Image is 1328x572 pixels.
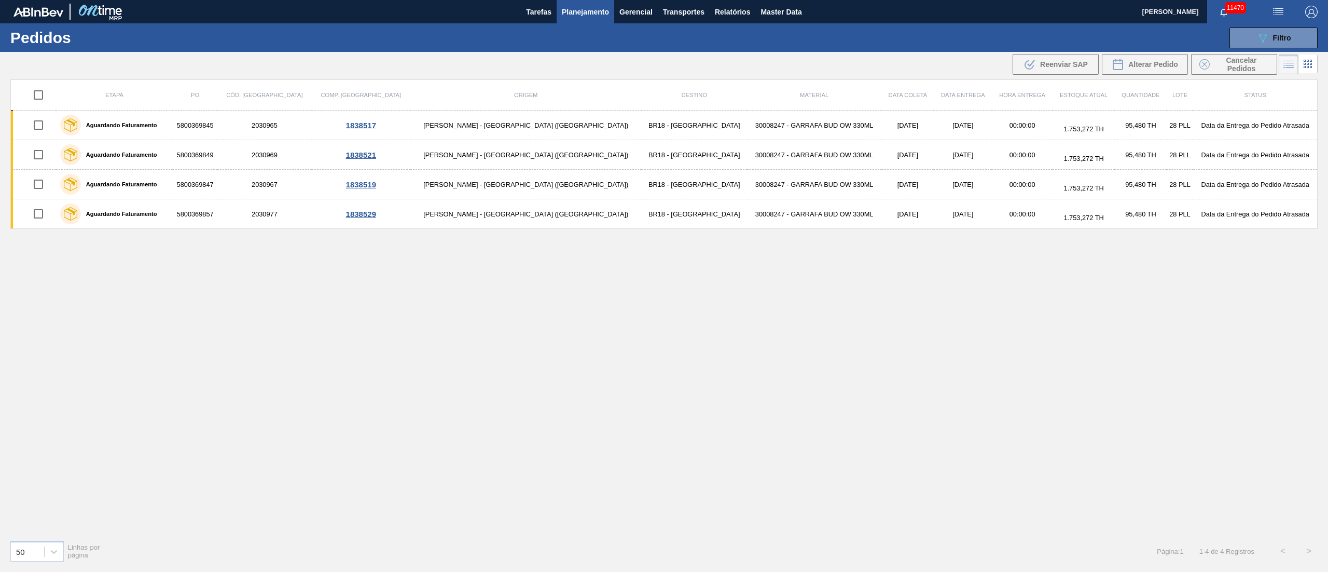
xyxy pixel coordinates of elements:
[81,152,157,158] label: Aguardando Faturamento
[1167,140,1194,170] td: 28 PLL
[1013,54,1099,75] div: Reenviar SAP
[1115,170,1166,199] td: 95,480 TH
[173,140,217,170] td: 5800369849
[1063,125,1103,133] span: 1.753,272 TH
[1157,548,1183,555] span: Página : 1
[562,6,609,18] span: Planejamento
[747,140,882,170] td: 30008247 - GARRAFA BUD OW 330ML
[1115,111,1166,140] td: 95,480 TH
[1193,111,1317,140] td: Data da Entrega do Pedido Atrasada
[882,199,934,229] td: [DATE]
[747,111,882,140] td: 30008247 - GARRAFA BUD OW 330ML
[1167,199,1194,229] td: 28 PLL
[11,140,1318,170] a: Aguardando Faturamento58003698492030969[PERSON_NAME] - [GEOGRAPHIC_DATA] ([GEOGRAPHIC_DATA])BR18 ...
[313,210,409,219] div: 1838529
[1128,60,1178,69] span: Alterar Pedido
[1270,538,1296,564] button: <
[1305,6,1318,18] img: Logout
[941,92,985,98] span: Data entrega
[68,543,100,559] span: Linhas por página
[999,92,1045,98] span: Hora Entrega
[526,6,551,18] span: Tarefas
[1063,214,1103,222] span: 1.753,272 TH
[882,140,934,170] td: [DATE]
[16,547,25,556] div: 50
[1191,54,1277,75] div: Cancelar Pedidos em Massa
[1244,92,1266,98] span: Status
[191,92,199,98] span: PO
[619,6,653,18] span: Gerencial
[882,111,934,140] td: [DATE]
[882,170,934,199] td: [DATE]
[410,140,642,170] td: [PERSON_NAME] - [GEOGRAPHIC_DATA] ([GEOGRAPHIC_DATA])
[226,92,303,98] span: Cód. [GEOGRAPHIC_DATA]
[173,170,217,199] td: 5800369847
[992,170,1053,199] td: 00:00:00
[217,111,312,140] td: 2030965
[1115,140,1166,170] td: 95,480 TH
[105,92,123,98] span: Etapa
[760,6,801,18] span: Master Data
[410,111,642,140] td: [PERSON_NAME] - [GEOGRAPHIC_DATA] ([GEOGRAPHIC_DATA])
[800,92,828,98] span: Material
[889,92,928,98] span: Data coleta
[1225,2,1246,13] span: 11470
[934,111,992,140] td: [DATE]
[1193,199,1317,229] td: Data da Entrega do Pedido Atrasada
[992,111,1053,140] td: 00:00:00
[410,170,642,199] td: [PERSON_NAME] - [GEOGRAPHIC_DATA] ([GEOGRAPHIC_DATA])
[11,199,1318,229] a: Aguardando Faturamento58003698572030977[PERSON_NAME] - [GEOGRAPHIC_DATA] ([GEOGRAPHIC_DATA])BR18 ...
[321,92,401,98] span: Comp. [GEOGRAPHIC_DATA]
[11,170,1318,199] a: Aguardando Faturamento58003698472030967[PERSON_NAME] - [GEOGRAPHIC_DATA] ([GEOGRAPHIC_DATA])BR18 ...
[992,140,1053,170] td: 00:00:00
[1167,111,1194,140] td: 28 PLL
[1060,92,1108,98] span: Estoque atual
[514,92,537,98] span: Origem
[1063,155,1103,162] span: 1.753,272 TH
[1172,92,1187,98] span: Lote
[642,140,747,170] td: BR18 - [GEOGRAPHIC_DATA]
[313,180,409,189] div: 1838519
[934,199,992,229] td: [DATE]
[1207,5,1240,19] button: Notificações
[217,170,312,199] td: 2030967
[1199,548,1254,555] span: 1 - 4 de 4 Registros
[1214,56,1269,73] span: Cancelar Pedidos
[10,32,172,44] h1: Pedidos
[1191,54,1277,75] button: Cancelar Pedidos
[1040,60,1088,69] span: Reenviar SAP
[1273,34,1291,42] span: Filtro
[1193,140,1317,170] td: Data da Entrega do Pedido Atrasada
[1272,6,1284,18] img: userActions
[1167,170,1194,199] td: 28 PLL
[747,170,882,199] td: 30008247 - GARRAFA BUD OW 330ML
[681,92,707,98] span: Destino
[642,199,747,229] td: BR18 - [GEOGRAPHIC_DATA]
[11,111,1318,140] a: Aguardando Faturamento58003698452030965[PERSON_NAME] - [GEOGRAPHIC_DATA] ([GEOGRAPHIC_DATA])BR18 ...
[81,211,157,217] label: Aguardando Faturamento
[1115,199,1166,229] td: 95,480 TH
[173,199,217,229] td: 5800369857
[81,122,157,128] label: Aguardando Faturamento
[642,111,747,140] td: BR18 - [GEOGRAPHIC_DATA]
[934,140,992,170] td: [DATE]
[1279,55,1298,74] div: Visão em Lista
[1229,28,1318,48] button: Filtro
[173,111,217,140] td: 5800369845
[410,199,642,229] td: [PERSON_NAME] - [GEOGRAPHIC_DATA] ([GEOGRAPHIC_DATA])
[1063,184,1103,192] span: 1.753,272 TH
[715,6,750,18] span: Relatórios
[642,170,747,199] td: BR18 - [GEOGRAPHIC_DATA]
[1102,54,1188,75] button: Alterar Pedido
[1298,55,1318,74] div: Visão em Cards
[13,7,63,17] img: TNhmsLtSVTkK8tSr43FrP2fwEKptu5GPRR3wAAAABJRU5ErkJggg==
[747,199,882,229] td: 30008247 - GARRAFA BUD OW 330ML
[217,199,312,229] td: 2030977
[313,151,409,159] div: 1838521
[1193,170,1317,199] td: Data da Entrega do Pedido Atrasada
[663,6,704,18] span: Transportes
[1122,92,1159,98] span: Quantidade
[1296,538,1322,564] button: >
[217,140,312,170] td: 2030969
